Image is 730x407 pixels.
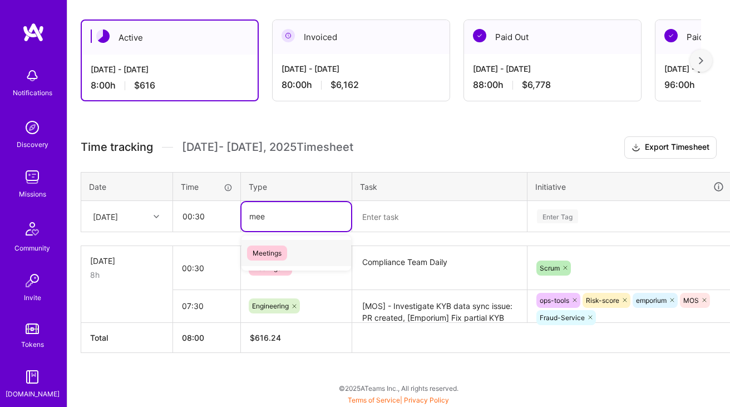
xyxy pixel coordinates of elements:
div: Community [14,242,50,254]
button: Export Timesheet [624,136,717,159]
span: ops-tools [540,296,569,305]
input: HH:MM [173,253,240,283]
div: [DATE] - [DATE] [282,63,441,75]
div: Paid Out [464,20,641,54]
img: discovery [21,116,43,139]
i: icon Download [632,142,640,154]
span: MOS [683,296,699,305]
input: HH:MM [174,202,240,231]
div: [DATE] - [DATE] [473,63,632,75]
div: [DATE] [90,255,164,267]
img: Active [96,30,110,43]
span: Engineering [252,302,289,310]
span: Risk-score [586,296,619,305]
a: Terms of Service [348,396,400,404]
img: Community [19,215,46,242]
textarea: Compliance Team Daily [353,247,526,289]
span: Fraud-Service [540,313,585,322]
div: Missions [19,188,46,200]
div: 88:00 h [473,79,632,91]
span: [DATE] - [DATE] , 2025 Timesheet [182,140,353,154]
div: Initiative [535,180,724,193]
img: Paid Out [664,29,678,42]
img: teamwork [21,166,43,188]
img: guide book [21,366,43,388]
div: 8h [90,269,164,281]
a: Privacy Policy [404,396,449,404]
img: tokens [26,323,39,334]
th: 08:00 [173,322,241,352]
div: Invite [24,292,41,303]
div: Discovery [17,139,48,150]
div: Invoiced [273,20,450,54]
div: Time [181,181,233,193]
span: emporium [636,296,667,305]
span: Scrum [540,264,560,272]
div: [DOMAIN_NAME] [6,388,60,400]
div: 80:00 h [282,79,441,91]
img: Invoiced [282,29,295,42]
div: [DATE] [93,210,118,222]
div: 8:00 h [91,80,249,91]
i: icon Chevron [154,214,159,219]
div: [DATE] - [DATE] [91,63,249,75]
span: Meetings [247,246,287,261]
th: Type [241,172,352,201]
div: Notifications [13,87,52,99]
span: Time tracking [81,140,153,154]
th: Task [352,172,527,201]
span: $616 [134,80,155,91]
span: | [348,396,449,404]
span: $ 616.24 [250,333,281,342]
img: Paid Out [473,29,486,42]
span: Meetings [252,264,281,272]
th: Date [81,172,173,201]
span: $6,162 [331,79,359,91]
img: right [699,57,703,65]
div: Enter Tag [537,208,578,225]
div: © 2025 ATeams Inc., All rights reserved. [67,374,730,402]
img: bell [21,65,43,87]
img: logo [22,22,45,42]
div: Tokens [21,339,44,350]
div: Active [82,21,258,55]
span: $6,778 [522,79,551,91]
th: Total [81,322,173,352]
textarea: [MOS] - Investigate KYB data sync issue: PR created, [Emporium] Fix partial KYB data sync issue: ... [353,291,526,322]
input: HH:MM [173,291,240,321]
img: Invite [21,269,43,292]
